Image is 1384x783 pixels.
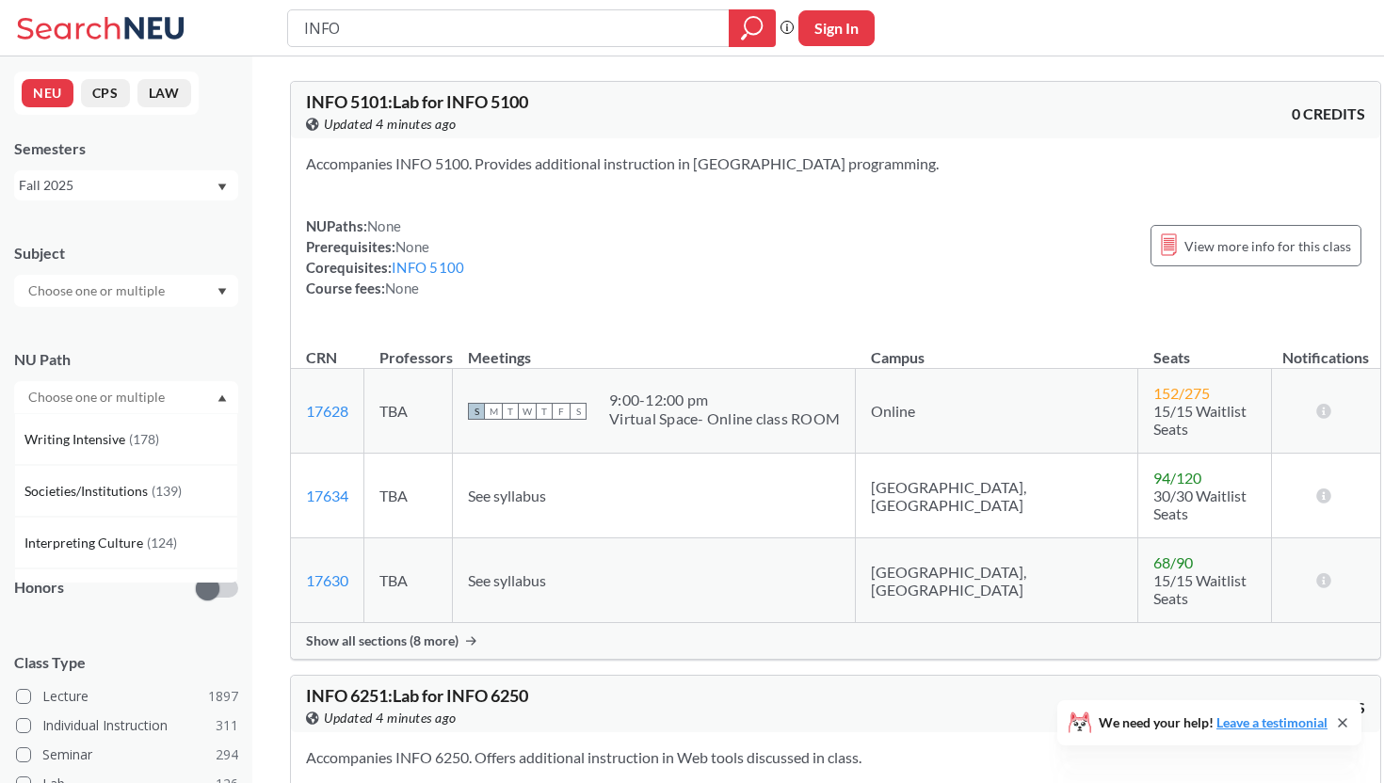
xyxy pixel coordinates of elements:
[856,328,1138,369] th: Campus
[306,632,459,649] span: Show all sections (8 more)
[1153,571,1247,607] span: 15/15 Waitlist Seats
[14,381,238,413] div: Dropdown arrowWriting Intensive(178)Societies/Institutions(139)Interpreting Culture(124)Differenc...
[14,138,238,159] div: Semesters
[24,429,129,450] span: Writing Intensive
[570,403,587,420] span: S
[16,684,238,709] label: Lecture
[856,454,1138,538] td: [GEOGRAPHIC_DATA], [GEOGRAPHIC_DATA]
[24,481,152,502] span: Societies/Institutions
[1153,469,1201,487] span: 94 / 120
[302,12,716,44] input: Class, professor, course number, "phrase"
[14,652,238,673] span: Class Type
[536,403,553,420] span: T
[137,79,191,107] button: LAW
[306,747,1365,768] section: Accompanies INFO 6250. Offers additional instruction in Web tools discussed in class.
[14,243,238,264] div: Subject
[385,280,419,296] span: None
[468,487,546,504] span: See syllabus
[502,403,519,420] span: T
[306,402,348,420] a: 17628
[24,533,147,553] span: Interpreting Culture
[364,454,453,538] td: TBA
[485,403,502,420] span: M
[22,79,73,107] button: NEU
[468,403,485,420] span: S
[306,347,337,368] div: CRN
[208,686,238,707] span: 1897
[306,685,528,706] span: INFO 6251 : Lab for INFO 6250
[1292,104,1365,124] span: 0 CREDITS
[14,275,238,307] div: Dropdown arrow
[1272,328,1381,369] th: Notifications
[14,170,238,200] div: Fall 2025Dropdown arrow
[14,577,64,599] p: Honors
[306,487,348,504] a: 17634
[1153,553,1193,571] span: 68 / 90
[306,153,1365,174] section: Accompanies INFO 5100. Provides additional instruction in [GEOGRAPHIC_DATA] programming.
[16,713,238,738] label: Individual Instruction
[306,571,348,589] a: 17630
[553,403,570,420] span: F
[468,571,546,589] span: See syllabus
[798,10,875,46] button: Sign In
[856,369,1138,454] td: Online
[217,394,227,402] svg: Dropdown arrow
[306,91,528,112] span: INFO 5101 : Lab for INFO 5100
[609,391,840,409] div: 9:00 - 12:00 pm
[1153,384,1210,402] span: 152 / 275
[306,216,464,298] div: NUPaths: Prerequisites: Corequisites: Course fees:
[19,280,177,302] input: Choose one or multiple
[1099,716,1328,729] span: We need your help!
[217,288,227,296] svg: Dropdown arrow
[1153,402,1247,438] span: 15/15 Waitlist Seats
[364,328,453,369] th: Professors
[395,238,429,255] span: None
[367,217,401,234] span: None
[152,483,182,499] span: ( 139 )
[1292,697,1365,718] span: 0 CREDITS
[217,184,227,191] svg: Dropdown arrow
[129,431,159,447] span: ( 178 )
[856,538,1138,623] td: [GEOGRAPHIC_DATA], [GEOGRAPHIC_DATA]
[324,708,457,728] span: Updated 4 minutes ago
[392,259,464,276] a: INFO 5100
[19,175,216,196] div: Fall 2025
[216,715,238,736] span: 311
[609,409,840,428] div: Virtual Space- Online class ROOM
[14,349,238,370] div: NU Path
[741,15,764,41] svg: magnifying glass
[1153,487,1247,522] span: 30/30 Waitlist Seats
[729,9,776,47] div: magnifying glass
[1184,234,1351,258] span: View more info for this class
[519,403,536,420] span: W
[364,369,453,454] td: TBA
[216,744,238,765] span: 294
[324,114,457,135] span: Updated 4 minutes ago
[81,79,130,107] button: CPS
[291,623,1380,659] div: Show all sections (8 more)
[1216,714,1328,730] a: Leave a testimonial
[147,535,177,551] span: ( 124 )
[19,386,177,408] input: Choose one or multiple
[1138,328,1272,369] th: Seats
[364,538,453,623] td: TBA
[453,328,856,369] th: Meetings
[16,743,238,767] label: Seminar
